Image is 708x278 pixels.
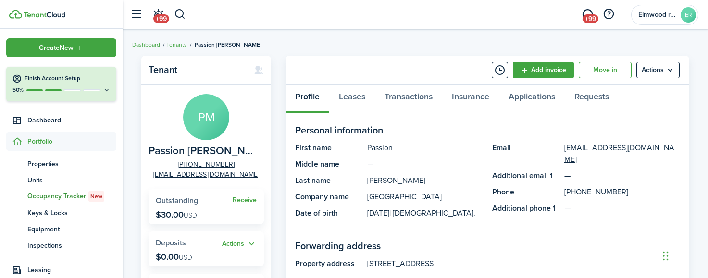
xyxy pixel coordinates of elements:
[27,208,116,218] span: Keys & Locks
[367,175,483,186] panel-main-description: [PERSON_NAME]
[166,40,187,49] a: Tenants
[492,62,508,78] button: Timeline
[492,186,559,198] panel-main-title: Phone
[9,10,22,19] img: TenantCloud
[565,85,619,113] a: Requests
[184,210,197,220] span: USD
[179,253,192,263] span: USD
[367,142,483,154] panel-main-description: Passion
[442,85,499,113] a: Insurance
[222,239,257,250] button: Open menu
[295,142,362,154] panel-main-title: First name
[295,258,362,269] panel-main-title: Property address
[127,5,145,24] button: Open sidebar
[12,86,24,94] p: 50%
[492,142,559,165] panel-main-title: Email
[178,159,235,169] a: [PHONE_NUMBER]
[156,252,192,262] p: $0.00
[233,196,257,204] a: Receive
[6,205,116,221] a: Keys & Locks
[367,191,483,203] panel-main-description: [GEOGRAPHIC_DATA]
[660,232,708,278] iframe: Chat Widget
[499,85,565,113] a: Applications
[295,123,680,137] panel-main-section-title: Personal information
[389,207,475,218] span: | [DEMOGRAPHIC_DATA].
[579,62,632,78] a: Move in
[174,6,186,23] button: Search
[492,170,559,181] panel-main-title: Additional email 1
[681,7,696,23] avatar-text: ER
[6,38,116,57] button: Open menu
[636,62,680,78] menu-btn: Actions
[195,40,261,49] span: Passion [PERSON_NAME]
[156,210,197,219] p: $30.00
[25,74,111,83] h4: Finish Account Setup
[27,115,116,125] span: Dashboard
[578,2,596,27] a: Messaging
[156,237,186,248] span: Deposits
[153,14,169,23] span: +99
[149,64,244,75] panel-main-title: Tenant
[153,169,259,180] a: [EMAIL_ADDRESS][DOMAIN_NAME]
[132,40,160,49] a: Dashboard
[149,2,167,27] a: Notifications
[600,6,617,23] button: Open resource center
[6,188,116,205] a: Occupancy TrackerNew
[583,14,598,23] span: +99
[183,94,229,140] avatar-text: PM
[636,62,680,78] button: Open menu
[27,241,116,251] span: Inspections
[156,195,198,206] span: Outstanding
[39,45,74,51] span: Create New
[149,145,259,157] span: Passion Mitchell
[24,12,65,18] img: TenantCloud
[492,203,559,214] panel-main-title: Additional phone 1
[367,258,680,269] panel-main-description: [STREET_ADDRESS]
[367,158,483,170] panel-main-description: —
[27,265,116,275] span: Leasing
[367,207,483,219] panel-main-description: [DATE]
[638,12,677,18] span: Elmwood realty
[27,224,116,234] span: Equipment
[564,186,628,198] a: [PHONE_NUMBER]
[6,172,116,188] a: Units
[27,159,116,169] span: Properties
[6,67,116,101] button: Finish Account Setup50%
[222,239,257,250] button: Actions
[27,191,116,202] span: Occupancy Tracker
[6,237,116,254] a: Inspections
[295,191,362,203] panel-main-title: Company name
[295,207,362,219] panel-main-title: Date of birth
[27,175,116,185] span: Units
[663,242,669,270] div: Drag
[329,85,375,113] a: Leases
[6,221,116,237] a: Equipment
[6,111,116,130] a: Dashboard
[27,136,116,146] span: Portfolio
[295,175,362,186] panel-main-title: Last name
[6,156,116,172] a: Properties
[295,158,362,170] panel-main-title: Middle name
[513,62,574,78] a: Add invoice
[295,239,680,253] panel-main-section-title: Forwarding address
[564,142,680,165] a: [EMAIL_ADDRESS][DOMAIN_NAME]
[90,192,102,201] span: New
[375,85,442,113] a: Transactions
